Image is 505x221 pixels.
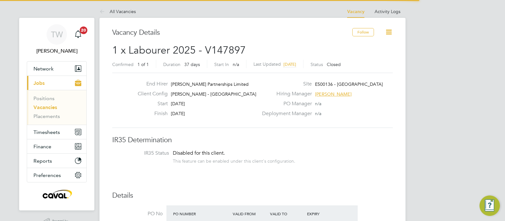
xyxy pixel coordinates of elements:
[258,100,312,107] label: PO Manager
[352,28,374,36] button: Follow
[27,47,87,55] span: Tim Wells
[19,18,94,210] nav: Main navigation
[72,24,84,45] a: 20
[41,189,73,199] img: caval-logo-retina.png
[268,208,306,219] div: Valid To
[163,62,180,67] label: Duration
[214,62,229,67] label: Start In
[33,172,61,178] span: Preferences
[171,91,256,97] span: [PERSON_NAME] - [GEOGRAPHIC_DATA]
[253,61,281,67] label: Last Updated
[283,62,296,67] span: [DATE]
[184,62,200,67] span: 37 days
[27,168,86,182] button: Preferences
[311,62,323,67] label: Status
[33,158,52,164] span: Reports
[33,95,55,101] a: Positions
[112,44,246,56] span: 1 x Labourer 2025 - V147897
[112,136,393,145] h3: IR35 Determination
[27,76,86,90] button: Jobs
[133,81,168,87] label: End Hirer
[33,104,57,110] a: Vacancies
[27,189,87,199] a: Go to home page
[133,91,168,97] label: Client Config
[33,144,51,150] span: Finance
[375,9,400,14] a: Activity Logs
[33,113,60,119] a: Placements
[51,30,63,39] span: TW
[112,210,163,217] label: PO No
[137,62,149,67] span: 1 of 1
[27,24,87,55] a: TW[PERSON_NAME]
[33,66,54,72] span: Network
[33,80,45,86] span: Jobs
[33,129,60,135] span: Timesheets
[27,90,86,125] div: Jobs
[315,101,321,107] span: n/a
[119,150,169,157] label: IR35 Status
[347,9,364,14] a: Vacancy
[27,62,86,76] button: Network
[233,62,239,67] span: n/a
[172,208,231,219] div: PO Number
[231,208,268,219] div: Valid From
[27,154,86,168] button: Reports
[171,81,249,87] span: [PERSON_NAME] Partnerships Limited
[479,195,500,216] button: Engage Resource Center
[305,208,343,219] div: Expiry
[173,157,295,164] div: This feature can be enabled under this client's configuration.
[171,101,185,107] span: [DATE]
[27,125,86,139] button: Timesheets
[80,26,87,34] span: 20
[258,110,312,117] label: Deployment Manager
[315,111,321,116] span: n/a
[258,81,312,87] label: Site
[315,81,383,87] span: E500136 - [GEOGRAPHIC_DATA]
[315,91,352,97] span: [PERSON_NAME]
[112,62,134,67] label: Confirmed
[112,28,352,37] h3: Vacancy Details
[258,91,312,97] label: Hiring Manager
[171,111,185,116] span: [DATE]
[133,100,168,107] label: Start
[27,139,86,153] button: Finance
[99,9,136,14] a: All Vacancies
[112,191,393,200] h3: Details
[133,110,168,117] label: Finish
[327,62,341,67] span: Closed
[173,150,225,156] span: Disabled for this client.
